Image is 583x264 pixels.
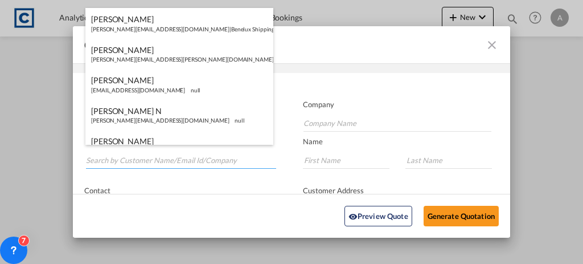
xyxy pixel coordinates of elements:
[303,100,491,109] p: Company
[303,137,510,146] p: Name
[348,213,358,222] md-icon: icon-eye
[86,152,276,169] input: Search by Customer Name/Email Id/Company
[303,186,364,195] span: Customer Address
[424,206,499,226] button: Generate Quotation
[303,152,389,169] input: First Name
[303,115,491,132] input: Company Name
[405,152,492,169] input: Last Name
[84,38,191,52] span: Generate Quotation
[344,206,412,226] button: icon-eyePreview Quote
[84,186,273,195] p: Contact
[73,26,510,237] md-dialog: Generate QuotationQUOTE ...
[485,38,499,52] md-icon: icon-close fg-AAA8AD cursor m-0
